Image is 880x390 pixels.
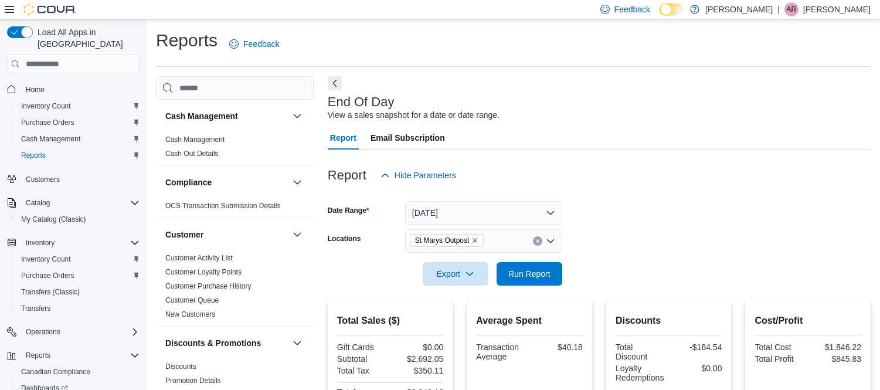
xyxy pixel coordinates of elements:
[16,301,55,316] a: Transfers
[16,212,91,226] a: My Catalog (Classic)
[16,301,140,316] span: Transfers
[16,269,79,283] a: Purchase Orders
[21,151,46,160] span: Reports
[671,364,722,373] div: $0.00
[755,354,806,364] div: Total Profit
[26,85,45,94] span: Home
[21,196,55,210] button: Catalog
[328,95,395,109] h3: End Of Day
[165,310,215,318] a: New Customers
[21,82,140,96] span: Home
[21,215,86,224] span: My Catalog (Classic)
[26,238,55,247] span: Inventory
[165,254,233,262] a: Customer Activity List
[165,201,281,211] span: OCS Transaction Submission Details
[810,354,861,364] div: $845.83
[165,337,288,349] button: Discounts & Promotions
[165,268,242,276] a: Customer Loyalty Points
[16,285,140,299] span: Transfers (Classic)
[16,99,76,113] a: Inventory Count
[21,118,74,127] span: Purchase Orders
[290,228,304,242] button: Customer
[660,4,684,16] input: Dark Mode
[26,351,50,360] span: Reports
[33,26,140,50] span: Load All Apps in [GEOGRAPHIC_DATA]
[328,168,366,182] h3: Report
[12,267,144,284] button: Purchase Orders
[290,336,304,350] button: Discounts & Promotions
[165,150,219,158] a: Cash Out Details
[12,131,144,147] button: Cash Management
[21,172,64,186] a: Customers
[290,109,304,123] button: Cash Management
[395,169,456,181] span: Hide Parameters
[165,149,219,158] span: Cash Out Details
[2,80,144,97] button: Home
[165,376,221,385] span: Promotion Details
[2,235,144,251] button: Inventory
[165,229,288,240] button: Customer
[393,342,444,352] div: $0.00
[16,116,140,130] span: Purchase Orders
[16,132,85,146] a: Cash Management
[2,324,144,340] button: Operations
[165,296,219,305] span: Customer Queue
[423,262,488,286] button: Export
[533,236,542,246] button: Clear input
[21,348,55,362] button: Reports
[16,99,140,113] span: Inventory Count
[165,202,281,210] a: OCS Transaction Submission Details
[12,147,144,164] button: Reports
[21,255,71,264] span: Inventory Count
[26,327,60,337] span: Operations
[165,377,221,385] a: Promotion Details
[803,2,871,16] p: [PERSON_NAME]
[371,126,445,150] span: Email Subscription
[405,201,562,225] button: [DATE]
[21,367,90,377] span: Canadian Compliance
[156,133,314,165] div: Cash Management
[156,199,314,218] div: Compliance
[328,76,342,90] button: Next
[337,354,388,364] div: Subtotal
[328,109,500,121] div: View a sales snapshot for a date or date range.
[21,287,80,297] span: Transfers (Classic)
[165,135,225,144] a: Cash Management
[16,269,140,283] span: Purchase Orders
[476,342,527,361] div: Transaction Average
[393,354,444,364] div: $2,692.05
[16,365,95,379] a: Canadian Compliance
[16,212,140,226] span: My Catalog (Classic)
[21,325,65,339] button: Operations
[165,110,238,122] h3: Cash Management
[165,282,252,291] span: Customer Purchase History
[21,348,140,362] span: Reports
[784,2,799,16] div: Ammar Rangwala
[12,284,144,300] button: Transfers (Classic)
[12,300,144,317] button: Transfers
[376,164,461,187] button: Hide Parameters
[165,282,252,290] a: Customer Purchase History
[16,285,84,299] a: Transfers (Classic)
[26,175,60,184] span: Customers
[12,364,144,380] button: Canadian Compliance
[21,304,50,313] span: Transfers
[337,314,444,328] h2: Total Sales ($)
[508,268,551,280] span: Run Report
[532,342,583,352] div: $40.18
[16,252,140,266] span: Inventory Count
[165,110,288,122] button: Cash Management
[476,314,583,328] h2: Average Spent
[23,4,76,15] img: Cova
[16,148,50,162] a: Reports
[243,38,279,50] span: Feedback
[165,253,233,263] span: Customer Activity List
[21,196,140,210] span: Catalog
[12,98,144,114] button: Inventory Count
[755,314,861,328] h2: Cost/Profit
[21,101,71,111] span: Inventory Count
[21,172,140,186] span: Customers
[156,29,218,52] h1: Reports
